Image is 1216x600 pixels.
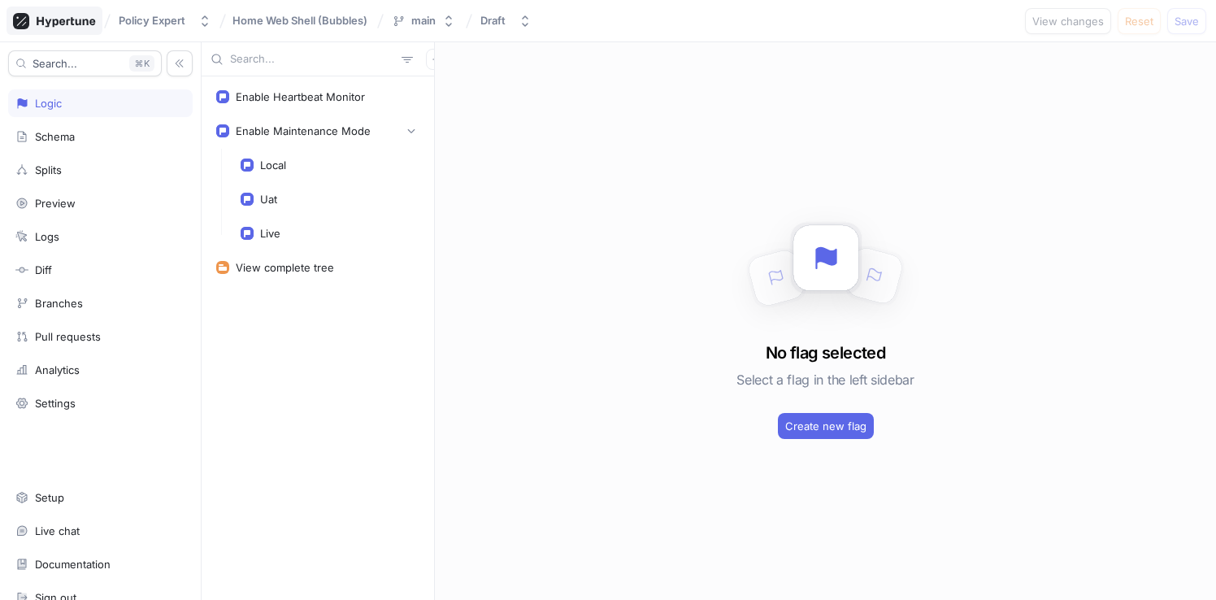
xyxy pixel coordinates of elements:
div: Setup [35,491,64,504]
div: Draft [480,14,506,28]
span: View changes [1032,16,1104,26]
div: main [411,14,436,28]
div: Branches [35,297,83,310]
h3: No flag selected [766,341,885,365]
div: Live chat [35,524,80,537]
div: Analytics [35,363,80,376]
div: Uat [260,193,277,206]
div: K [129,55,154,72]
button: View changes [1025,8,1111,34]
button: Policy Expert [112,7,218,34]
div: Live [260,227,280,240]
button: Save [1167,8,1206,34]
div: Settings [35,397,76,410]
div: Logs [35,230,59,243]
span: Create new flag [785,421,866,431]
div: Enable Heartbeat Monitor [236,90,365,103]
div: Preview [35,197,76,210]
div: Enable Maintenance Mode [236,124,371,137]
div: View complete tree [236,261,334,274]
span: Reset [1125,16,1153,26]
div: Splits [35,163,62,176]
div: Diff [35,263,52,276]
div: Documentation [35,558,111,571]
input: Search... [230,51,395,67]
button: Search...K [8,50,162,76]
span: Search... [33,59,77,68]
button: Draft [474,7,538,34]
span: Home Web Shell (Bubbles) [232,15,367,26]
span: Save [1175,16,1199,26]
div: Schema [35,130,75,143]
div: Pull requests [35,330,101,343]
div: Policy Expert [119,14,185,28]
div: Local [260,159,286,172]
button: Reset [1118,8,1161,34]
button: Create new flag [778,413,874,439]
a: Documentation [8,550,193,578]
h5: Select a flag in the left sidebar [736,365,914,394]
button: main [385,7,462,34]
div: Logic [35,97,62,110]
